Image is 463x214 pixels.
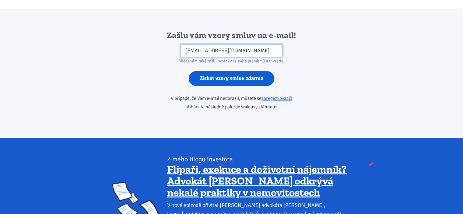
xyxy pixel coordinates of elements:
[153,30,310,41] h2: Zašlu vám vzory smluv na e-mail!
[167,163,347,198] a: Flipaři, exekuce a doživotní nájemník? Advokát [PERSON_NAME] odkrývá nekalé praktiky v nemovitostech
[167,155,351,163] div: Z mého Blogu investora
[181,44,282,57] input: Zadejte váš e-mail
[189,71,274,86] input: Získat vzory smluv zdarma
[153,94,310,111] p: V případě, že Vám e-mail nedorazil, můžete se a následně pak zde smlouvy stáhnout.
[153,57,310,65] div: Občas vám také zašlu novinky ze světa pronájmů a investic.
